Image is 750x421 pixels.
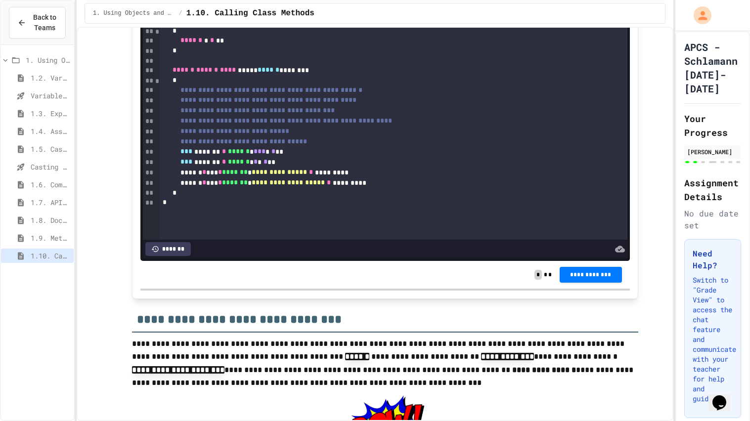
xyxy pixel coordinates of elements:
[684,40,741,95] h1: APCS - Schlamann [DATE]-[DATE]
[31,179,70,190] span: 1.6. Compound Assignment Operators
[687,147,738,156] div: [PERSON_NAME]
[683,4,714,27] div: My Account
[31,233,70,243] span: 1.9. Method Signatures
[31,90,70,101] span: Variables and Data Types - Quiz
[31,126,70,136] span: 1.4. Assignment and Input
[708,381,740,411] iframe: chat widget
[31,108,70,119] span: 1.3. Expressions and Output [New]
[693,248,733,271] h3: Need Help?
[693,275,733,404] p: Switch to "Grade View" to access the chat feature and communicate with your teacher for help and ...
[31,144,70,154] span: 1.5. Casting and Ranges of Values
[31,162,70,172] span: Casting and Ranges of variables - Quiz
[684,176,741,204] h2: Assignment Details
[26,55,70,65] span: 1. Using Objects and Methods
[684,112,741,139] h2: Your Progress
[684,208,741,231] div: No due date set
[31,215,70,225] span: 1.8. Documentation with Comments and Preconditions
[178,9,182,17] span: /
[31,73,70,83] span: 1.2. Variables and Data Types
[31,197,70,208] span: 1.7. APIs and Libraries
[93,9,175,17] span: 1. Using Objects and Methods
[31,251,70,261] span: 1.10. Calling Class Methods
[186,7,314,19] span: 1.10. Calling Class Methods
[32,12,57,33] span: Back to Teams
[9,7,66,39] button: Back to Teams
